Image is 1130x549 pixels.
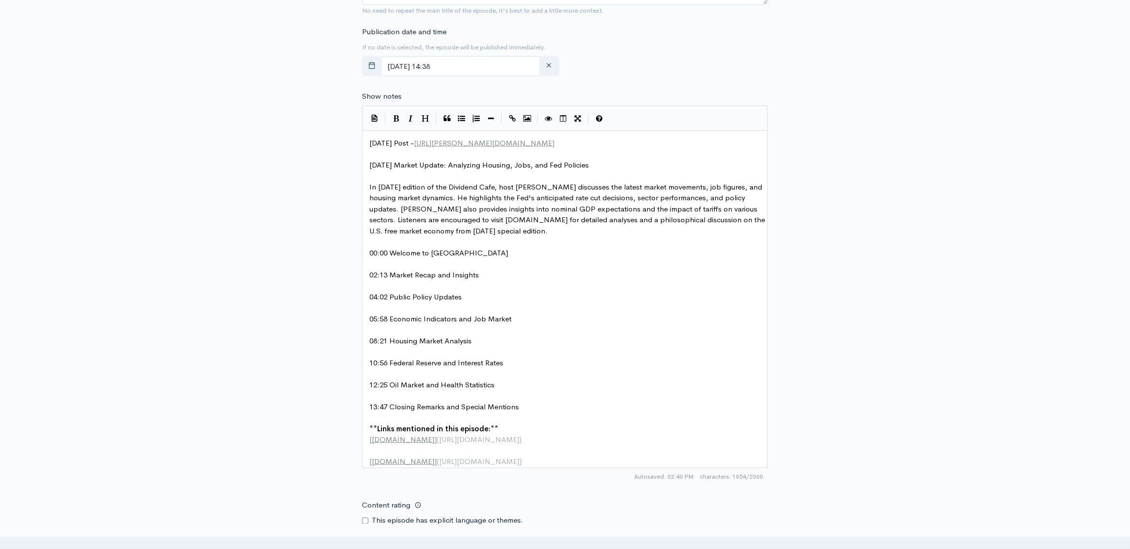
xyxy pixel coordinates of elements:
[571,111,585,126] button: Toggle Fullscreen
[369,358,503,367] span: 10:56 Federal Reserve and Interest Rates
[362,91,402,102] label: Show notes
[369,435,372,444] span: [
[436,113,437,125] i: |
[520,111,534,126] button: Insert Image
[369,270,479,279] span: 02:13 Market Recap and Insights
[362,56,382,76] button: toggle
[369,402,519,411] span: 13:47 Closing Remarks and Special Mentions
[369,380,494,389] span: 12:25 Oil Market and Health Statistics
[440,111,454,126] button: Quote
[369,292,462,301] span: 04:02 Public Policy Updates
[469,111,484,126] button: Numbered List
[501,113,502,125] i: |
[372,435,434,444] span: [DOMAIN_NAME]
[362,26,447,38] label: Publication date and time
[439,435,519,444] span: [URL][DOMAIN_NAME]
[588,113,589,125] i: |
[484,111,498,126] button: Insert Horizontal Line
[537,113,538,125] i: |
[362,496,410,516] label: Content rating
[414,138,554,148] span: [URL][PERSON_NAME][DOMAIN_NAME]
[592,111,607,126] button: Markdown Guide
[369,182,767,235] span: In [DATE] edition of the Dividend Cafe, host [PERSON_NAME] discusses the latest market movements,...
[541,111,556,126] button: Toggle Preview
[372,515,523,527] label: This episode has explicit language or themes.
[454,111,469,126] button: Generic List
[634,472,694,481] span: Autosaved: 02:40 PM
[369,160,589,169] span: [DATE] Market Update: Analyzing Housing, Jobs, and Fed Policies
[519,435,522,444] span: )
[539,56,559,76] button: clear
[369,336,471,345] span: 08:21 Housing Market Analysis
[389,111,404,126] button: Bold
[369,248,508,257] span: 00:00 Welcome to [GEOGRAPHIC_DATA]
[519,457,522,466] span: )
[377,424,490,433] span: Links mentioned in this episode:
[372,457,434,466] span: [DOMAIN_NAME]
[369,314,512,323] span: 05:58 Economic Indicators and Job Market
[505,111,520,126] button: Create Link
[437,435,439,444] span: (
[369,457,372,466] span: [
[434,457,437,466] span: ]
[404,111,418,126] button: Italic
[367,110,382,125] button: Insert Show Notes Template
[556,111,571,126] button: Toggle Side by Side
[439,457,519,466] span: [URL][DOMAIN_NAME]
[434,435,437,444] span: ]
[362,6,604,15] small: No need to repeat the main title of the episode, it's best to add a little more context.
[700,472,763,481] span: 1054/2000
[385,113,386,125] i: |
[437,457,439,466] span: (
[369,138,554,148] span: [DATE] Post -
[362,43,545,51] small: If no date is selected, the episode will be published immediately.
[418,111,433,126] button: Heading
